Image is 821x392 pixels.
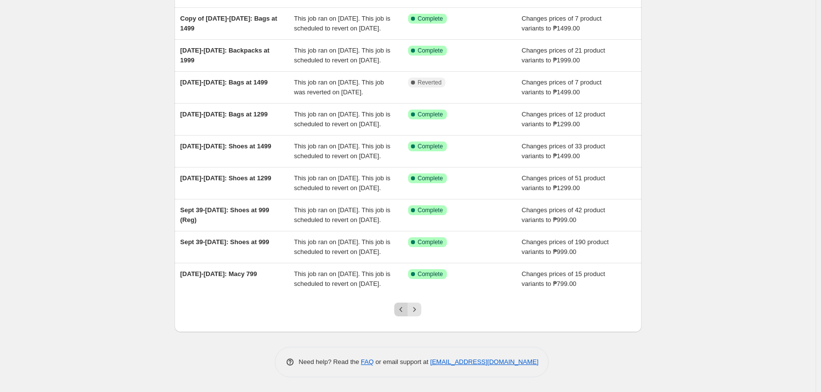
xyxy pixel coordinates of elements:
[294,142,390,160] span: This job ran on [DATE]. This job is scheduled to revert on [DATE].
[180,111,268,118] span: [DATE]-[DATE]: Bags at 1299
[430,358,538,365] a: [EMAIL_ADDRESS][DOMAIN_NAME]
[418,111,443,118] span: Complete
[522,206,605,224] span: Changes prices of 42 product variants to ₱999.00
[418,270,443,278] span: Complete
[418,79,442,86] span: Reverted
[418,47,443,55] span: Complete
[394,303,421,316] nav: Pagination
[522,238,609,255] span: Changes prices of 190 product variants to ₱999.00
[294,270,390,287] span: This job ran on [DATE]. This job is scheduled to revert on [DATE].
[294,79,384,96] span: This job ran on [DATE]. This job was reverted on [DATE].
[418,174,443,182] span: Complete
[361,358,374,365] a: FAQ
[418,142,443,150] span: Complete
[180,270,257,278] span: [DATE]-[DATE]: Macy 799
[180,15,277,32] span: Copy of [DATE]-[DATE]: Bags at 1499
[294,206,390,224] span: This job ran on [DATE]. This job is scheduled to revert on [DATE].
[180,79,268,86] span: [DATE]-[DATE]: Bags at 1499
[180,238,269,246] span: Sept 39-[DATE]: Shoes at 999
[522,270,605,287] span: Changes prices of 15 product variants to ₱799.00
[418,238,443,246] span: Complete
[418,15,443,23] span: Complete
[294,47,390,64] span: This job ran on [DATE]. This job is scheduled to revert on [DATE].
[522,79,602,96] span: Changes prices of 7 product variants to ₱1499.00
[394,303,408,316] button: Previous
[180,174,271,182] span: [DATE]-[DATE]: Shoes at 1299
[294,15,390,32] span: This job ran on [DATE]. This job is scheduled to revert on [DATE].
[522,15,602,32] span: Changes prices of 7 product variants to ₱1499.00
[180,142,271,150] span: [DATE]-[DATE]: Shoes at 1499
[299,358,361,365] span: Need help? Read the
[180,47,270,64] span: [DATE]-[DATE]: Backpacks at 1999
[418,206,443,214] span: Complete
[522,47,605,64] span: Changes prices of 21 product variants to ₱1999.00
[294,174,390,192] span: This job ran on [DATE]. This job is scheduled to revert on [DATE].
[180,206,269,224] span: Sept 39-[DATE]: Shoes at 999 (Reg)
[522,174,605,192] span: Changes prices of 51 product variants to ₱1299.00
[294,238,390,255] span: This job ran on [DATE]. This job is scheduled to revert on [DATE].
[294,111,390,128] span: This job ran on [DATE]. This job is scheduled to revert on [DATE].
[374,358,430,365] span: or email support at
[522,111,605,128] span: Changes prices of 12 product variants to ₱1299.00
[408,303,421,316] button: Next
[522,142,605,160] span: Changes prices of 33 product variants to ₱1499.00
